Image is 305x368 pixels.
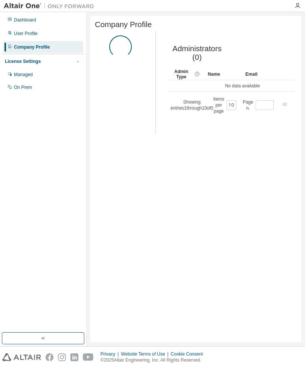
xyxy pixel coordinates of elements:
div: On Prem [14,84,32,90]
div: Name [208,68,239,80]
p: © 2025 Altair Engineering, Inc. All Rights Reserved. [101,357,207,363]
div: Managed [14,72,33,78]
span: Company Profile [95,20,152,29]
img: youtube.svg [83,353,94,361]
span: Page n. [243,99,274,111]
span: Admin Type [170,69,192,79]
span: Items per page [213,96,236,114]
div: Dashboard [14,17,36,23]
span: Showing entries 1 through 10 of 0 [171,99,213,111]
div: License Settings [5,58,41,64]
div: Email [246,68,277,80]
div: User Profile [14,31,38,37]
img: instagram.svg [58,353,66,361]
img: altair_logo.svg [2,353,41,361]
button: 10 [229,102,234,108]
div: Privacy [101,351,121,357]
div: Company Profile [14,44,50,50]
img: Altair One [4,2,98,10]
span: Administrators (0) [167,44,227,62]
div: Website Terms of Use [121,351,171,357]
div: Cookie Consent [171,351,207,357]
img: facebook.svg [46,353,53,361]
img: linkedin.svg [70,353,78,361]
